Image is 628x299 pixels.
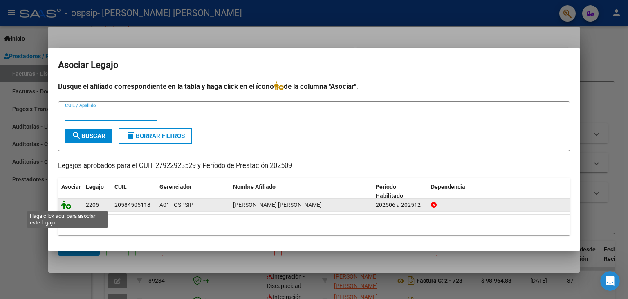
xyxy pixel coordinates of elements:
h4: Busque el afiliado correspondiente en la tabla y haga click en el ícono de la columna "Asociar". [58,81,570,92]
span: A01 - OSPSIP [159,202,193,208]
datatable-header-cell: Periodo Habilitado [372,178,428,205]
datatable-header-cell: Nombre Afiliado [230,178,372,205]
span: CUIL [114,183,127,190]
div: 1 registros [58,215,570,235]
div: 20584505118 [114,200,150,210]
datatable-header-cell: CUIL [111,178,156,205]
span: Borrar Filtros [126,132,185,140]
iframe: Intercom live chat [600,271,620,291]
span: Nombre Afiliado [233,183,276,190]
span: Periodo Habilitado [376,183,403,199]
mat-icon: delete [126,131,136,140]
datatable-header-cell: Dependencia [428,178,570,205]
datatable-header-cell: Gerenciador [156,178,230,205]
span: Buscar [72,132,105,140]
button: Borrar Filtros [119,128,192,144]
span: Legajo [86,183,104,190]
datatable-header-cell: Asociar [58,178,83,205]
span: Dependencia [431,183,465,190]
span: Asociar [61,183,81,190]
span: Gerenciador [159,183,192,190]
div: 202506 a 202512 [376,200,424,210]
h2: Asociar Legajo [58,57,570,73]
datatable-header-cell: Legajo [83,178,111,205]
mat-icon: search [72,131,81,140]
span: 2205 [86,202,99,208]
span: AGUIRRE GARCIA DANTE VALENTINO [233,202,322,208]
p: Legajos aprobados para el CUIT 27922923529 y Período de Prestación 202509 [58,161,570,171]
button: Buscar [65,129,112,143]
